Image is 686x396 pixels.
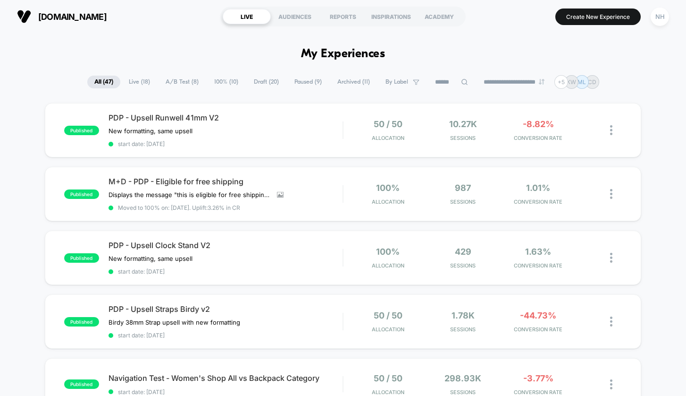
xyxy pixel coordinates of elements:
span: Paused ( 9 ) [287,76,329,88]
span: 429 [455,247,471,257]
div: NH [651,8,669,26]
span: start date: [DATE] [109,332,343,339]
span: 298.93k [444,373,481,383]
span: PDP - Upsell Straps Birdy v2 [109,304,343,314]
button: [DOMAIN_NAME] [14,9,109,24]
span: start date: [DATE] [109,268,343,275]
span: published [64,379,99,389]
span: A/B Test ( 8 ) [159,76,206,88]
span: PDP - Upsell Runwell 41mm V2 [109,113,343,122]
span: Sessions [428,135,498,141]
span: start date: [DATE] [109,388,343,396]
span: PDP - Upsell Clock Stand V2 [109,241,343,250]
span: published [64,317,99,327]
span: Sessions [428,326,498,333]
img: Visually logo [17,9,31,24]
span: 1.78k [452,310,475,320]
img: close [610,125,612,135]
span: 50 / 50 [374,373,402,383]
img: end [539,79,544,85]
button: Create New Experience [555,9,641,25]
img: close [610,253,612,263]
span: Sessions [428,389,498,396]
span: -3.77% [523,373,553,383]
span: Birdy 38mm Strap upsell with new formatting [109,319,240,326]
span: Draft ( 20 ) [247,76,286,88]
span: Archived ( 11 ) [330,76,377,88]
span: start date: [DATE] [109,140,343,147]
div: LIVE [223,9,271,24]
button: NH [648,7,672,26]
span: published [64,126,99,135]
span: Sessions [428,198,498,205]
span: Live ( 18 ) [122,76,157,88]
span: New formatting, same upsell [109,255,192,262]
span: Navigation Test - Women's Shop All vs Backpack Category [109,373,343,383]
span: 100% [376,247,400,257]
span: Displays the message "this is eligible for free shipping" on all PDPs that are $125+ (US only) [109,191,270,198]
p: KW [567,78,576,86]
span: CONVERSION RATE [503,135,573,141]
span: CONVERSION RATE [503,262,573,269]
span: All ( 47 ) [87,76,120,88]
span: 1.01% [526,183,550,193]
span: Allocation [372,135,404,141]
span: 10.27k [449,119,477,129]
span: Allocation [372,262,404,269]
div: INSPIRATIONS [367,9,415,24]
span: Allocation [372,326,404,333]
span: Allocation [372,389,404,396]
p: ML [577,78,586,86]
div: + 5 [554,75,568,89]
span: published [64,253,99,263]
span: 987 [455,183,471,193]
span: Allocation [372,198,404,205]
span: 100% ( 10 ) [207,76,245,88]
span: New formatting, same upsell [109,127,192,135]
div: REPORTS [319,9,367,24]
p: CD [588,78,596,86]
div: AUDIENCES [271,9,319,24]
img: close [610,379,612,389]
span: -44.73% [520,310,556,320]
h1: My Experiences [301,47,385,61]
span: Sessions [428,262,498,269]
span: [DOMAIN_NAME] [38,12,107,22]
span: 1.63% [525,247,551,257]
div: ACADEMY [415,9,463,24]
span: 50 / 50 [374,119,402,129]
span: By Label [385,78,408,86]
span: M+D - PDP - Eligible for free shipping [109,177,343,186]
span: 50 / 50 [374,310,402,320]
img: close [610,317,612,327]
span: published [64,189,99,199]
span: -8.82% [523,119,554,129]
span: Moved to 100% on: [DATE] . Uplift: 3.26% in CR [118,204,240,211]
span: CONVERSION RATE [503,326,573,333]
img: close [610,189,612,199]
span: 100% [376,183,400,193]
span: CONVERSION RATE [503,198,573,205]
span: CONVERSION RATE [503,389,573,396]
